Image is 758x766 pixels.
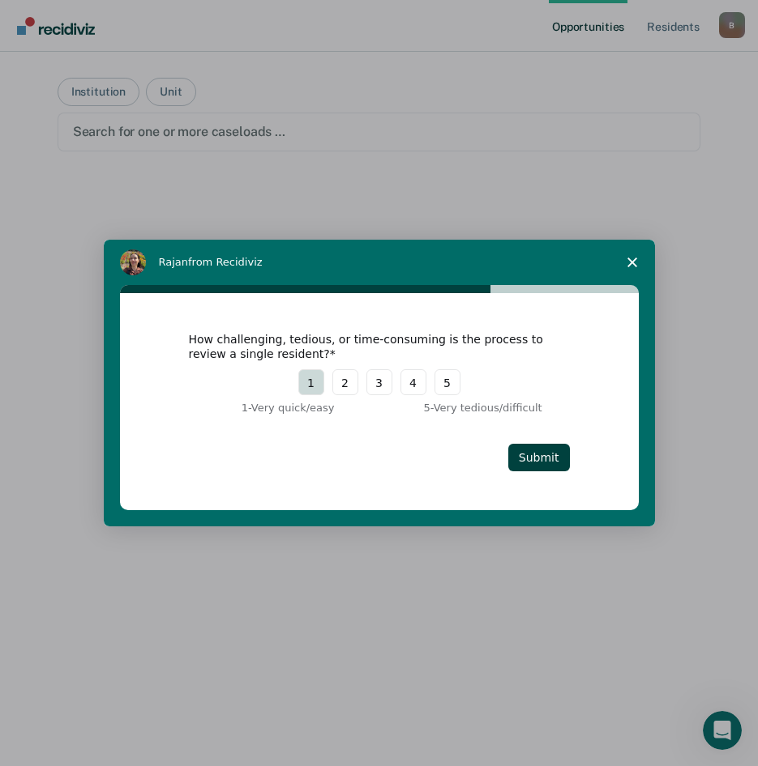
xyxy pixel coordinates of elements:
span: from Recidiviz [188,256,263,268]
span: Rajan [159,256,189,268]
img: Profile image for Rajan [120,249,146,275]
div: 5 - Very tedious/difficult [424,400,570,416]
span: Close survey [610,240,655,285]
button: 2 [332,369,358,395]
button: 1 [298,369,324,395]
button: Submit [508,444,570,471]
button: 5 [435,369,460,395]
div: How challenging, tedious, or time-consuming is the process to review a single resident? [189,332,546,361]
button: 4 [400,369,426,395]
div: 1 - Very quick/easy [189,400,335,416]
button: 3 [366,369,392,395]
